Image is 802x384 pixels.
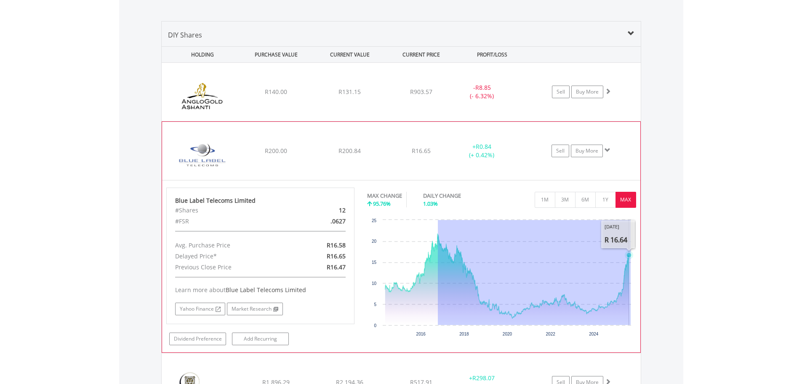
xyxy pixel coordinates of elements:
a: Buy More [571,86,603,98]
text: 2022 [546,332,556,336]
div: Chart. Highcharts interactive chart. [367,216,636,342]
text: 5 [374,302,376,307]
div: + (+ 0.42%) [450,142,513,159]
text: 0 [374,323,376,328]
text: 2020 [503,332,512,336]
a: Yahoo Finance [175,303,225,315]
div: .0627 [291,216,352,227]
span: 95.76% [373,200,391,207]
text: 20 [372,239,377,244]
div: 12 [291,205,352,216]
span: R0.84 [476,142,491,150]
span: DIY Shares [168,30,202,40]
div: HOLDING [162,47,239,62]
span: R16.47 [327,263,346,271]
text: 2024 [589,332,599,336]
div: Delayed Price* [169,251,291,262]
text: 15 [372,260,377,265]
svg: Interactive chart [367,216,636,342]
div: PROFIT/LOSS [456,47,528,62]
div: Learn more about [175,286,346,294]
div: CURRENT VALUE [314,47,386,62]
button: 1M [535,192,555,208]
div: Blue Label Telecoms Limited [175,196,346,205]
span: R140.00 [265,88,287,96]
span: R16.65 [412,147,431,155]
span: R200.84 [338,147,361,155]
span: R16.58 [327,241,346,249]
a: Dividend Preference [169,333,226,345]
a: Add Recurring [232,333,289,345]
div: #FSR [169,216,291,227]
text: 2016 [416,332,426,336]
span: R903.57 [410,88,432,96]
img: EQU.ZA.BLU.png [166,132,239,178]
text: 25 [372,218,377,223]
span: R298.07 [472,374,495,382]
div: Previous Close Price [169,262,291,273]
div: DAILY CHANGE [423,192,490,200]
a: Buy More [571,145,603,157]
text: 2018 [459,332,469,336]
span: R16.65 [327,252,346,260]
button: 3M [555,192,576,208]
a: Sell [552,145,569,157]
div: PURCHASE VALUE [240,47,312,62]
div: CURRENT PRICE [387,47,454,62]
span: Blue Label Telecoms Limited [226,286,306,294]
span: R131.15 [338,88,361,96]
button: 6M [575,192,596,208]
span: R200.00 [265,147,287,155]
img: EQU.ZA.ANG.png [166,73,238,119]
div: MAX CHANGE [367,192,402,200]
span: 1.03% [423,200,438,207]
span: R8.85 [475,83,491,91]
a: Market Research [227,303,283,315]
div: - (- 6.32%) [450,83,514,100]
button: MAX [615,192,636,208]
text: 10 [372,281,377,286]
a: Sell [552,86,570,98]
div: Avg. Purchase Price [169,240,291,251]
button: 1Y [595,192,616,208]
div: #Shares [169,205,291,216]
